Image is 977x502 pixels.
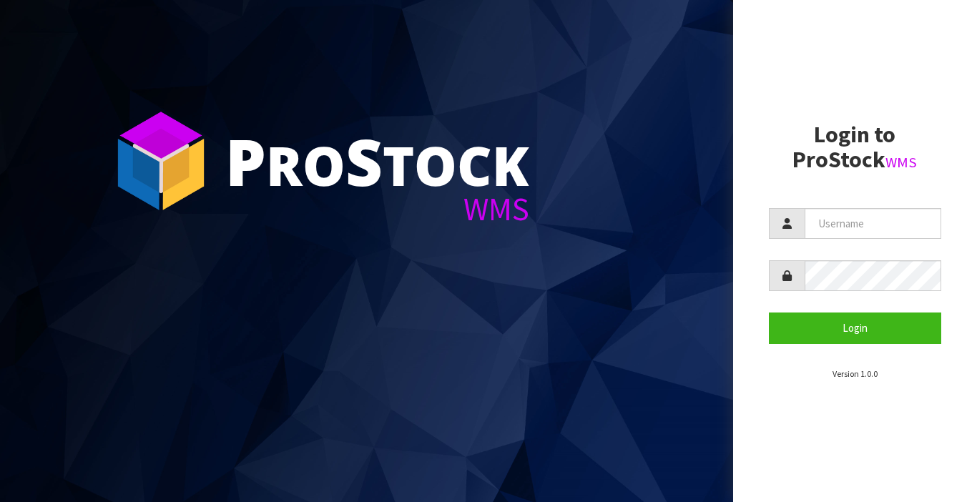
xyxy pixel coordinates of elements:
[225,193,529,225] div: WMS
[885,153,917,172] small: WMS
[833,368,878,379] small: Version 1.0.0
[345,117,383,205] span: S
[225,129,529,193] div: ro tock
[805,208,942,239] input: Username
[107,107,215,215] img: ProStock Cube
[769,312,942,343] button: Login
[769,122,942,172] h2: Login to ProStock
[225,117,266,205] span: P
